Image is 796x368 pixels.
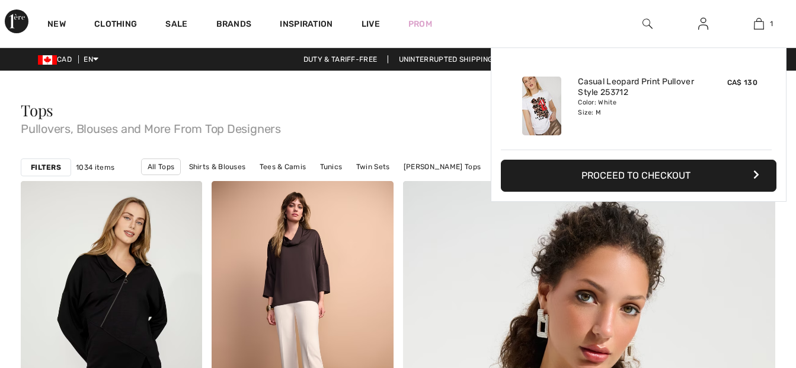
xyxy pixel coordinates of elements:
span: CA$ 130 [727,78,757,87]
span: Inspiration [280,19,333,31]
a: Shirts & Blouses [183,159,252,175]
a: Clothing [94,19,137,31]
a: Sign In [689,17,718,31]
strong: Filters [31,162,61,173]
img: My Info [698,17,708,31]
span: Tops [21,100,53,120]
a: Tees & Camis [254,159,312,175]
img: Casual Leopard Print Pullover Style 253712 [522,77,561,135]
span: CAD [38,55,76,64]
a: Live [362,18,380,30]
a: Tunics [314,159,349,175]
img: My Bag [754,17,764,31]
div: Color: White Size: M [578,98,695,117]
a: Twin Sets [350,159,396,175]
a: Brands [216,19,252,31]
a: 1 [731,17,786,31]
img: Canadian Dollar [38,55,57,65]
a: Casual Leopard Print Pullover Style 253712 [578,77,695,98]
a: Prom [408,18,432,30]
span: EN [84,55,98,64]
a: Sale [165,19,187,31]
span: 1034 items [76,162,114,173]
a: All Tops [141,158,181,175]
a: White Tops [488,159,538,175]
a: [PERSON_NAME] Tops [398,159,487,175]
img: search the website [642,17,653,31]
span: 1 [770,18,773,29]
a: New [47,19,66,31]
button: Proceed to Checkout [501,160,776,192]
img: 1ère Avenue [5,9,28,33]
span: Pullovers, Blouses and More From Top Designers [21,118,775,135]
